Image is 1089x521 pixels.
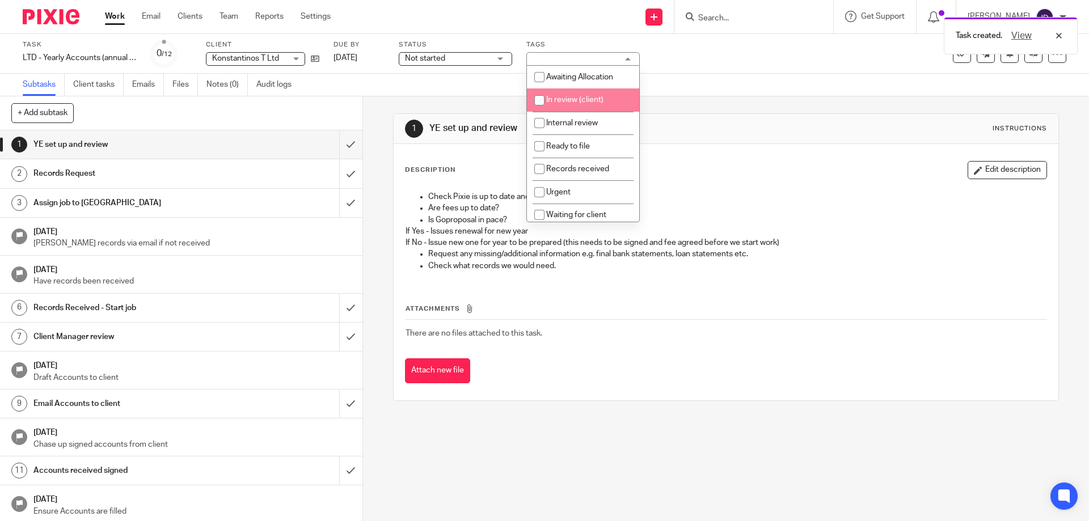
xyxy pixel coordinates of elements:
a: Work [105,11,125,22]
img: svg%3E [1036,8,1054,26]
span: Not started [405,54,445,62]
img: Pixie [23,9,79,24]
label: Tags [526,40,640,49]
button: View [1008,29,1035,43]
div: 7 [11,329,27,345]
label: Due by [334,40,385,49]
a: Email [142,11,161,22]
h1: Client Manager review [33,328,230,345]
div: 9 [11,396,27,412]
p: Is Goproposal in pace? [428,214,1046,226]
h1: Records Received - Start job [33,299,230,316]
div: 6 [11,300,27,316]
p: If Yes - Issues renewal for new year [406,226,1046,237]
div: LTD - Yearly Accounts (annual job) [23,52,136,63]
h1: Accounts received signed [33,462,230,479]
span: Waiting for client [546,211,606,219]
a: Notes (0) [206,74,248,96]
p: Request any missing/additional information e.g. final bank statements, loan statements etc. [428,248,1046,260]
p: Task created. [956,30,1002,41]
span: Urgent [546,188,571,196]
small: /12 [162,51,172,57]
h1: [DATE] [33,424,351,438]
span: Internal review [546,119,598,127]
p: If No - Issue new one for year to be prepared (this needs to be signed and fee agreed before we s... [406,237,1046,248]
button: + Add subtask [11,103,74,122]
span: Konstantinos T Ltd [212,54,279,62]
p: Check what records we would need. [428,260,1046,272]
p: Have records been received [33,276,351,287]
h1: YE set up and review [33,136,230,153]
span: Records received [546,165,609,173]
h1: Assign job to [GEOGRAPHIC_DATA] [33,194,230,211]
p: Check Pixie is up to date and all fields completed [428,191,1046,202]
div: 11 [11,463,27,478]
p: Are fees up to date? [428,202,1046,214]
a: Client tasks [73,74,124,96]
div: Instructions [993,124,1047,133]
span: Attachments [406,306,460,312]
a: Emails [132,74,164,96]
div: 1 [405,120,423,138]
a: Subtasks [23,74,65,96]
h1: [DATE] [33,261,351,276]
label: Client [206,40,319,49]
p: Description [405,166,455,175]
span: Ready to file [546,142,590,150]
span: There are no files attached to this task. [406,329,542,337]
p: [PERSON_NAME] records via email if not received [33,238,351,249]
a: Team [220,11,238,22]
label: Task [23,40,136,49]
div: 2 [11,166,27,182]
h1: [DATE] [33,491,351,505]
span: Awaiting Allocation [546,73,613,81]
p: Draft Accounts to client [33,372,351,383]
h1: Records Request [33,165,230,182]
label: Status [399,40,512,49]
div: 0 [157,47,172,60]
button: Edit description [968,161,1047,179]
div: 3 [11,195,27,211]
a: Clients [178,11,202,22]
a: Settings [301,11,331,22]
h1: YE set up and review [429,122,750,134]
button: Attach new file [405,358,470,384]
h1: [DATE] [33,223,351,238]
p: Ensure Accounts are filled [33,506,351,517]
a: Audit logs [256,74,300,96]
span: In review (client) [546,96,603,104]
h1: [DATE] [33,357,351,371]
h1: Email Accounts to client [33,395,230,412]
div: 1 [11,137,27,153]
p: Chase up signed accounts from client [33,439,351,450]
a: Files [172,74,198,96]
a: Reports [255,11,284,22]
span: [DATE] [334,54,357,62]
